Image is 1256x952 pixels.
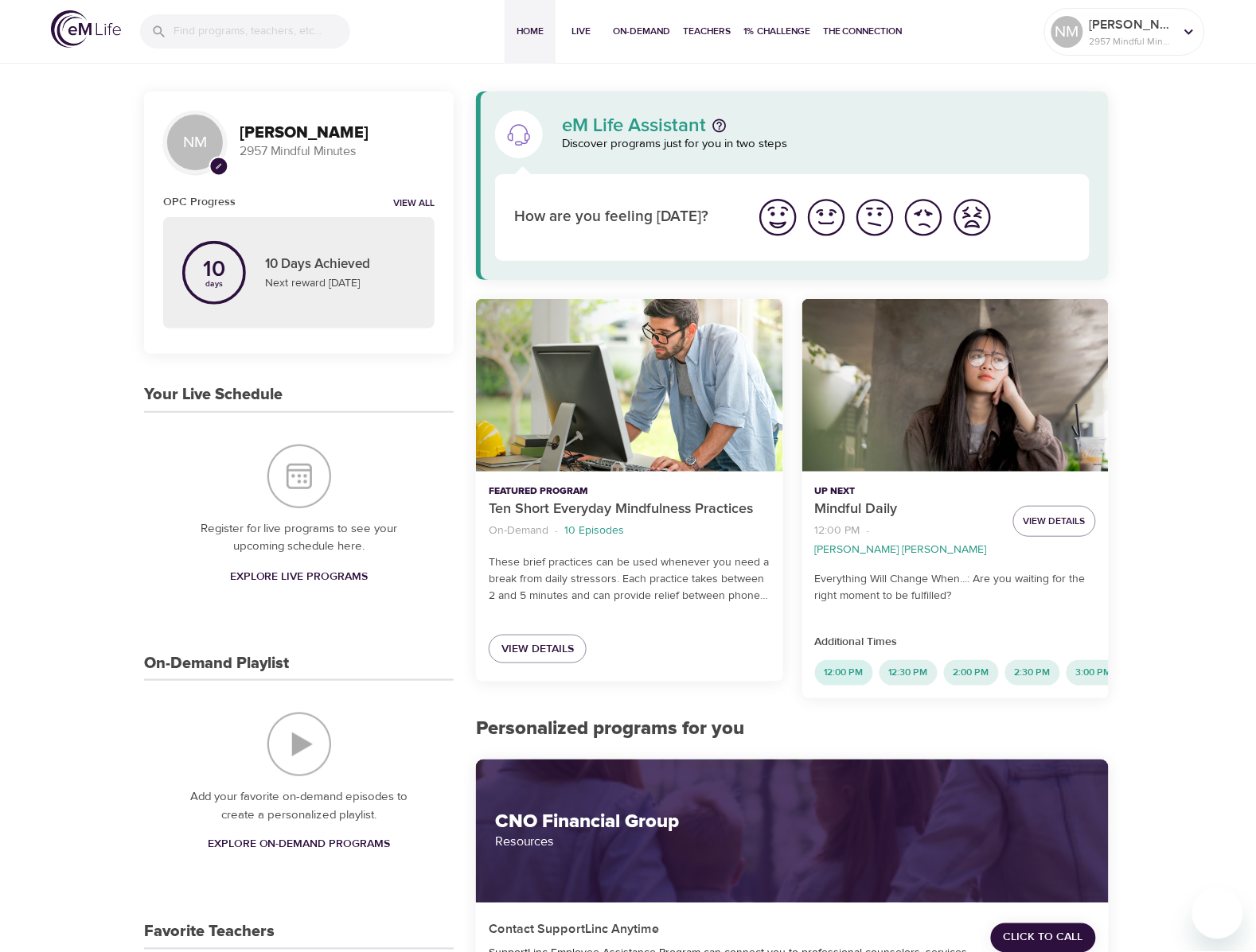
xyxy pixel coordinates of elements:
[802,299,1109,472] button: Mindful Daily
[495,810,1090,833] h2: CNO Financial Group
[815,542,987,558] p: [PERSON_NAME] [PERSON_NAME]
[1013,506,1096,537] button: View Details
[851,193,899,242] button: I'm feeling ok
[555,520,558,542] li: ·
[899,193,948,242] button: I'm feeling bad
[489,484,770,499] p: Featured Program
[476,299,782,472] button: Ten Short Everyday Mindfulness Practices
[754,193,802,242] button: I'm feeling great
[144,655,289,673] h3: On-Demand Playlist
[815,484,1001,499] p: Up Next
[853,196,897,239] img: ok
[506,122,532,147] img: eM Life Assistant
[802,193,851,242] button: I'm feeling good
[476,717,1109,740] h2: Personalized programs for you
[224,562,375,592] a: Explore Live Programs
[163,111,227,174] div: NM
[267,445,331,508] img: Your Live Schedule
[562,23,600,40] span: Live
[1024,513,1086,530] span: View Details
[823,23,903,40] span: The Connection
[174,14,350,49] input: Find programs, teachers, etc...
[1051,16,1083,48] div: NM
[144,386,283,404] h3: Your Live Schedule
[240,142,435,161] p: 2957 Mindful Minutes
[948,193,997,242] button: I'm feeling worst
[902,196,946,239] img: bad
[501,639,574,659] span: View Details
[805,196,848,239] img: good
[815,571,1096,604] p: Everything Will Change When...: Are you waiting for the right moment to be fulfilled?
[1005,660,1060,686] div: 2:30 PM
[1005,666,1060,679] span: 2:30 PM
[240,124,435,142] h3: [PERSON_NAME]
[944,660,999,686] div: 2:00 PM
[489,554,770,604] p: These brief practices can be used whenever you need a break from daily stressors. Each practice t...
[489,499,770,520] p: Ten Short Everyday Mindfulness Practices
[815,499,1001,520] p: Mindful Daily
[562,116,706,135] p: eM Life Assistant
[489,922,660,938] h5: Contact SupportLinc Anytime
[683,23,731,40] span: Teachers
[815,634,1096,651] p: Additional Times
[489,635,587,664] a: View Details
[815,523,860,539] p: 12:00 PM
[944,666,999,679] span: 2:00 PM
[511,23,549,40] span: Home
[144,923,275,942] h3: Favorite Teachers
[176,520,422,556] p: Register for live programs to see your upcoming schedule here.
[393,197,435,211] a: View all notifications
[880,666,938,679] span: 12:30 PM
[880,660,938,686] div: 12:30 PM
[495,833,1090,852] p: Resources
[1067,666,1121,679] span: 3:00 PM
[208,835,391,855] span: Explore On-Demand Programs
[564,523,624,539] p: 10 Episodes
[201,830,397,860] a: Explore On-Demand Programs
[1067,660,1121,686] div: 3:00 PM
[562,135,1090,153] p: Discover programs just for you in two steps
[230,567,369,587] span: Explore Live Programs
[163,193,236,211] h6: OPC Progress
[51,10,121,48] img: logo
[265,275,415,292] p: Next reward [DATE]
[203,281,225,287] p: days
[950,196,994,239] img: worst
[613,23,670,40] span: On-Demand
[265,255,415,275] p: 10 Days Achieved
[1090,34,1174,49] p: 2957 Mindful Minutes
[1090,15,1174,34] p: [PERSON_NAME]
[1004,928,1083,948] span: Click to Call
[815,660,873,686] div: 12:00 PM
[756,196,800,239] img: great
[514,206,735,229] p: How are you feeling [DATE]?
[203,258,225,281] p: 10
[815,666,873,679] span: 12:00 PM
[267,713,331,776] img: On-Demand Playlist
[867,520,870,542] li: ·
[489,520,770,542] nav: breadcrumb
[743,23,810,40] span: 1% Challenge
[1192,888,1243,939] iframe: Button to launch messaging window
[815,520,1001,558] nav: breadcrumb
[489,523,548,539] p: On-Demand
[176,788,422,824] p: Add your favorite on-demand episodes to create a personalized playlist.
